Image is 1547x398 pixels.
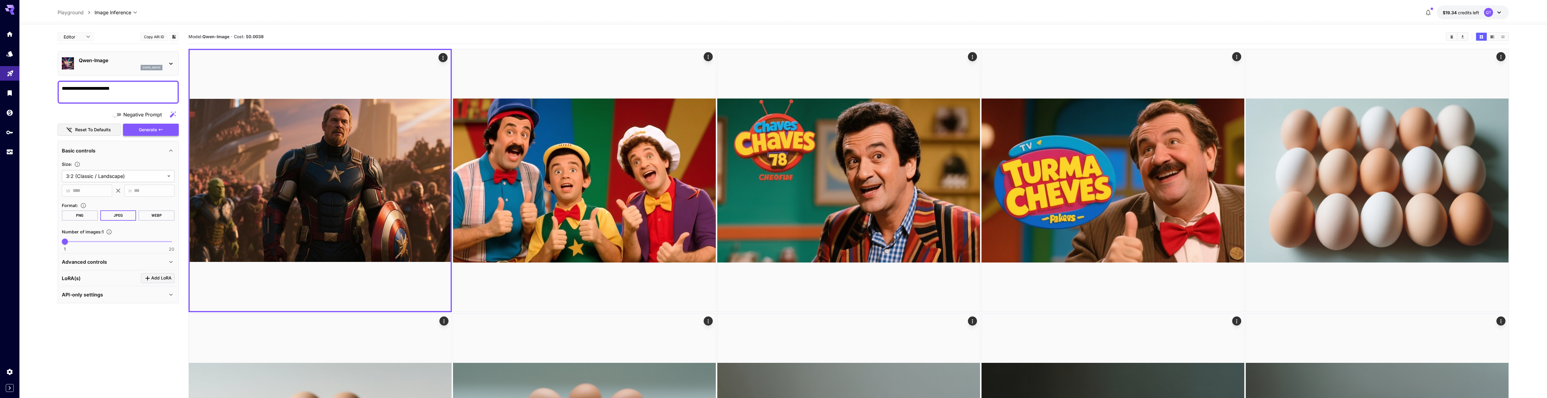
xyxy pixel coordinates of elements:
p: · [231,33,232,40]
span: Cost: $ [234,34,264,39]
nav: breadcrumb [58,9,95,16]
span: Model: [188,34,229,39]
p: LoRA(s) [62,275,81,282]
span: Editor [64,34,82,40]
button: Specify how many images to generate in a single request. Each image generation will be charged se... [104,229,115,235]
p: Basic controls [62,147,95,154]
div: Usage [6,148,13,156]
div: Actions [439,316,448,326]
button: Click to add LoRA [141,273,175,283]
span: 1 [64,246,66,252]
span: $19.34 [1443,10,1458,15]
span: W [66,187,70,194]
p: qwen_image [142,65,161,70]
button: Show media in grid view [1476,33,1487,41]
span: Image Inference [95,9,131,16]
button: Adjust the dimensions of the generated image by specifying its width and height in pixels, or sel... [72,161,83,167]
p: Qwen-Image [79,57,162,64]
div: Actions [1496,52,1505,61]
b: 0.0038 [248,34,264,39]
img: AYPrK9siPymTAAAAAElFTkSuQmCC [1246,49,1509,312]
button: Generate [123,124,179,136]
img: 9k= [717,49,980,312]
span: Negative Prompt [123,111,162,118]
button: WEBP [138,210,175,221]
div: Actions [1232,52,1241,61]
div: Advanced controls [62,255,175,269]
button: Clear All [1446,33,1457,41]
span: 3:2 (Classic / Landscape) [66,172,165,180]
div: Models [6,50,13,58]
button: Add to library [171,33,177,40]
span: 20 [169,246,174,252]
span: Number of images : 1 [62,229,104,234]
div: Wallet [6,109,13,116]
span: credits left [1458,10,1479,15]
button: Reset to defaults [58,124,121,136]
div: Actions [1232,316,1241,326]
button: JPEG [100,210,136,221]
button: Choose the file format for the output image. [78,202,89,209]
b: Qwen-Image [202,34,229,39]
button: Download All [1457,33,1468,41]
img: Z [453,49,716,312]
div: Actions [704,316,713,326]
button: $19.3378QT [1437,5,1509,19]
span: Format : [62,203,78,208]
button: Copy AIR ID [140,32,168,41]
button: Show media in list view [1498,33,1508,41]
div: Actions [438,53,448,62]
div: Actions [968,316,977,326]
span: Generate [139,126,157,134]
a: Playground [58,9,84,16]
div: Library [6,89,13,97]
button: PNG [62,210,98,221]
div: Settings [6,368,13,376]
div: Home [6,30,13,38]
div: Actions [968,52,977,61]
img: 9k= [982,49,1244,312]
div: API-only settings [62,287,175,302]
span: Size : [62,162,72,167]
div: Show media in grid viewShow media in video viewShow media in list view [1475,32,1509,41]
span: Add LoRA [151,274,172,282]
div: Qwen-Imageqwen_image [62,54,175,73]
div: Playground [7,69,14,76]
div: Actions [704,52,713,61]
button: Show media in video view [1487,33,1498,41]
button: Expand sidebar [6,384,14,392]
div: $19.3378 [1443,9,1479,16]
p: Advanced controls [62,258,107,266]
p: API-only settings [62,291,103,298]
div: Basic controls [62,143,175,158]
div: Clear AllDownload All [1446,32,1469,41]
div: API Keys [6,129,13,136]
img: 2Q== [190,50,451,311]
div: QT [1484,8,1493,17]
div: Actions [1496,316,1505,326]
span: H [128,187,132,194]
